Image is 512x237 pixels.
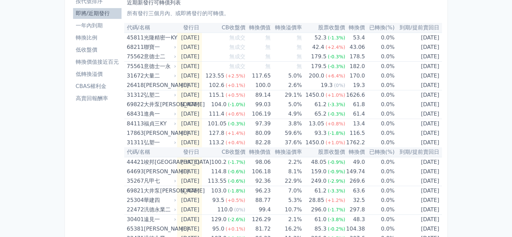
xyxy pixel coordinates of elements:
li: 即將/近期發行 [73,9,122,18]
th: CB收盤價 [202,147,245,157]
div: 101.05 [206,119,228,128]
th: 代碼/名稱 [124,147,177,157]
td: 29.1% [271,90,302,100]
td: 0.0% [365,71,395,81]
span: (+0.1%) [226,83,245,88]
span: (+1.2%) [326,198,345,203]
td: 0.0% [365,205,395,215]
div: 115.1 [207,90,226,100]
div: 85.3 [313,224,328,234]
div: 65.2 [313,109,328,119]
li: 高賣回報酬率 [73,94,122,102]
td: [DATE] [177,176,202,186]
th: 已轉換(%) [365,23,395,33]
td: [DATE] [395,109,442,119]
div: 64693 [127,167,142,176]
td: 13.4 [345,119,365,129]
td: [DATE] [177,186,202,196]
td: 16.2% [271,224,302,234]
div: [PERSON_NAME] [144,224,175,234]
th: 轉換價 [345,147,365,157]
td: 0.0% [365,224,395,234]
td: 269.6 [345,176,365,186]
div: 249.0 [310,176,328,186]
td: [DATE] [395,128,442,138]
td: 96.23 [245,186,271,196]
td: [DATE] [395,52,442,62]
td: [DATE] [395,176,442,186]
div: 129.0 [210,215,228,224]
a: CBAS權利金 [73,81,122,92]
div: 102.6 [207,81,226,90]
div: 31672 [127,71,142,81]
td: 170.0 [345,71,365,81]
td: 100.0 [245,81,271,90]
td: 2.2% [271,157,302,167]
th: 轉換溢價率 [271,147,302,157]
p: 所有發行三個月內、或即將發行的可轉債。 [127,9,439,18]
span: 無 [265,53,271,60]
li: CBAS權利金 [73,82,122,90]
div: 凡甲七 [144,176,175,186]
td: [DATE] [177,62,202,71]
td: 104.38 [345,224,365,234]
a: 低收盤價 [73,45,122,55]
td: 126.29 [245,215,271,225]
th: 轉換溢價率 [271,23,302,33]
li: 轉換比例 [73,34,122,42]
div: 75561 [127,62,142,71]
td: 2.6% [271,81,302,90]
div: 30401 [127,215,142,224]
div: 意德士一永 [144,62,175,71]
div: 75562 [127,52,142,61]
td: [DATE] [395,119,442,129]
td: 8.1% [271,167,302,176]
td: [DATE] [177,167,202,176]
td: 43.06 [345,42,365,52]
span: 無 [265,34,271,41]
span: (+1.0%) [326,140,345,145]
th: 轉換價值 [245,23,271,33]
td: 48.3 [345,215,365,225]
div: 100.2 [210,157,228,167]
td: 99.4 [245,205,271,215]
a: 轉換價值接近百元 [73,57,122,67]
li: 低轉換溢價 [73,70,122,78]
td: 0.0% [365,215,395,225]
td: [DATE] [177,128,202,138]
td: 0.0% [365,90,395,100]
div: 65381 [127,224,142,234]
a: 一年內到期 [73,20,122,31]
span: (-2.6%) [228,217,245,222]
div: 114.8 [210,167,228,176]
span: (-0.6%) [228,178,245,184]
div: 69822 [127,100,142,109]
span: (-0.9%) [328,169,345,174]
span: (-3.3%) [328,188,345,194]
td: [DATE] [177,196,202,205]
span: 無 [297,34,302,41]
div: 大井泵[PERSON_NAME] [144,186,175,196]
span: (+0.4%) [226,140,245,145]
td: 81.72 [245,224,271,234]
td: 37.6% [271,138,302,147]
div: 45811 [127,33,142,42]
td: 116.5 [345,128,365,138]
span: (0%) [334,83,345,88]
td: 5.0% [271,71,302,81]
td: 0.0% [365,109,395,119]
td: 97.39 [245,119,271,129]
td: [DATE] [177,33,202,42]
td: 0.0% [365,186,395,196]
div: 26418 [127,81,142,90]
td: 22.9% [271,176,302,186]
span: (-0.3%) [328,64,345,69]
span: 無成交 [229,53,245,60]
td: 4.9% [271,109,302,119]
div: 44421 [127,157,142,167]
li: 轉換價值接近百元 [73,58,122,66]
div: 200.0 [307,71,326,81]
span: (-0.9%) [328,159,345,165]
td: 2.1% [271,215,302,225]
span: 無 [297,63,302,69]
